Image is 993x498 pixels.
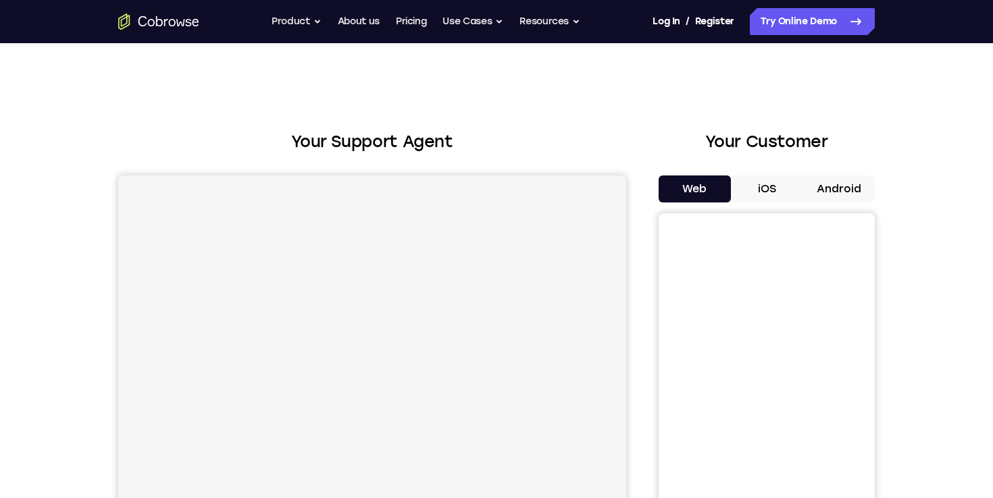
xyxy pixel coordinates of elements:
[653,8,680,35] a: Log In
[695,8,734,35] a: Register
[659,175,731,202] button: Web
[659,130,875,154] h2: Your Customer
[519,8,580,35] button: Resources
[338,8,380,35] a: About us
[272,8,322,35] button: Product
[442,8,503,35] button: Use Cases
[118,13,199,30] a: Go to the home page
[686,13,690,30] span: /
[396,8,427,35] a: Pricing
[731,175,803,202] button: iOS
[750,8,875,35] a: Try Online Demo
[803,175,875,202] button: Android
[118,130,626,154] h2: Your Support Agent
